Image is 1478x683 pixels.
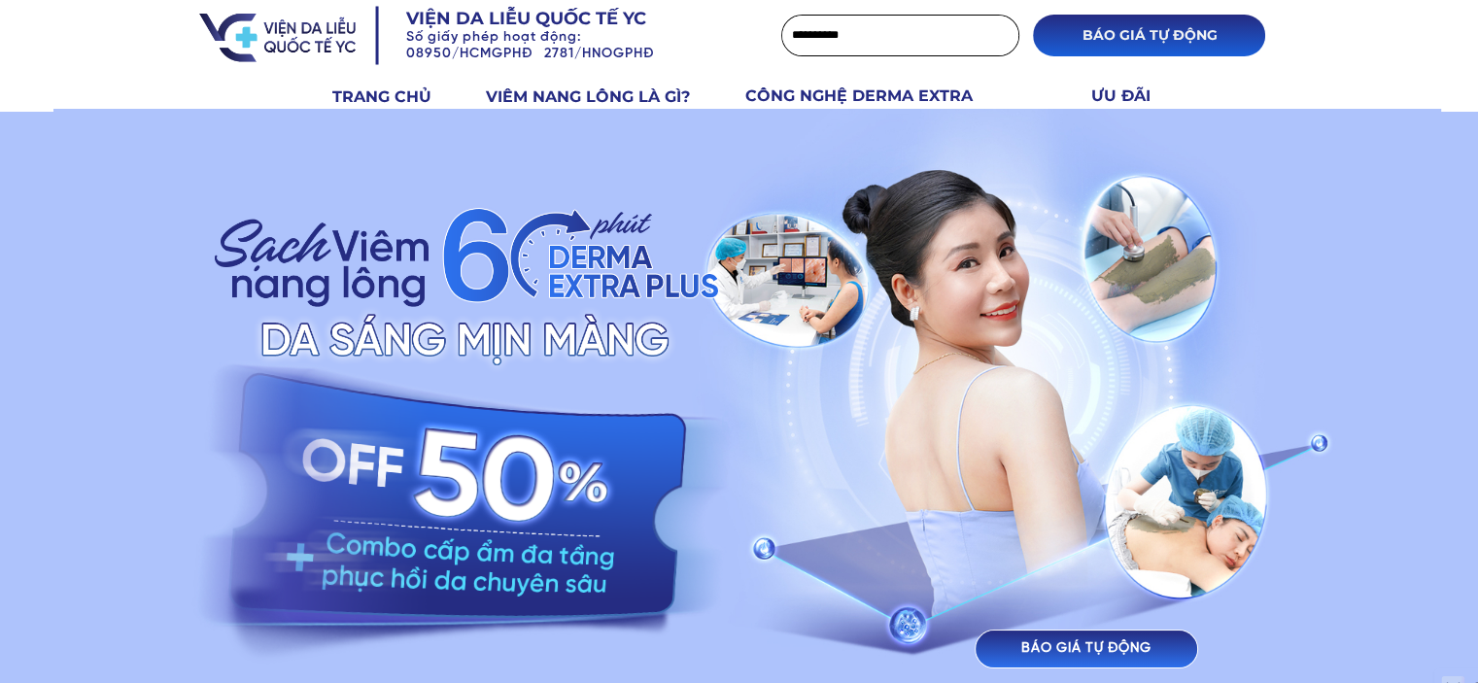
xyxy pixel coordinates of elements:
h3: Viện da liễu quốc tế YC [406,7,705,31]
h3: ƯU ĐÃI [1091,84,1173,109]
h3: Số giấy phép hoạt động: 08950/HCMGPHĐ 2781/HNOGPHĐ [406,30,735,63]
h3: TRANG CHỦ [332,85,464,110]
h3: CÔNG NGHỆ DERMA EXTRA PLUS [745,84,1018,133]
p: BÁO GIÁ TỰ ĐỘNG [1033,15,1265,56]
h3: VIÊM NANG LÔNG LÀ GÌ? [486,85,723,110]
p: BÁO GIÁ TỰ ĐỘNG [976,631,1197,667]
